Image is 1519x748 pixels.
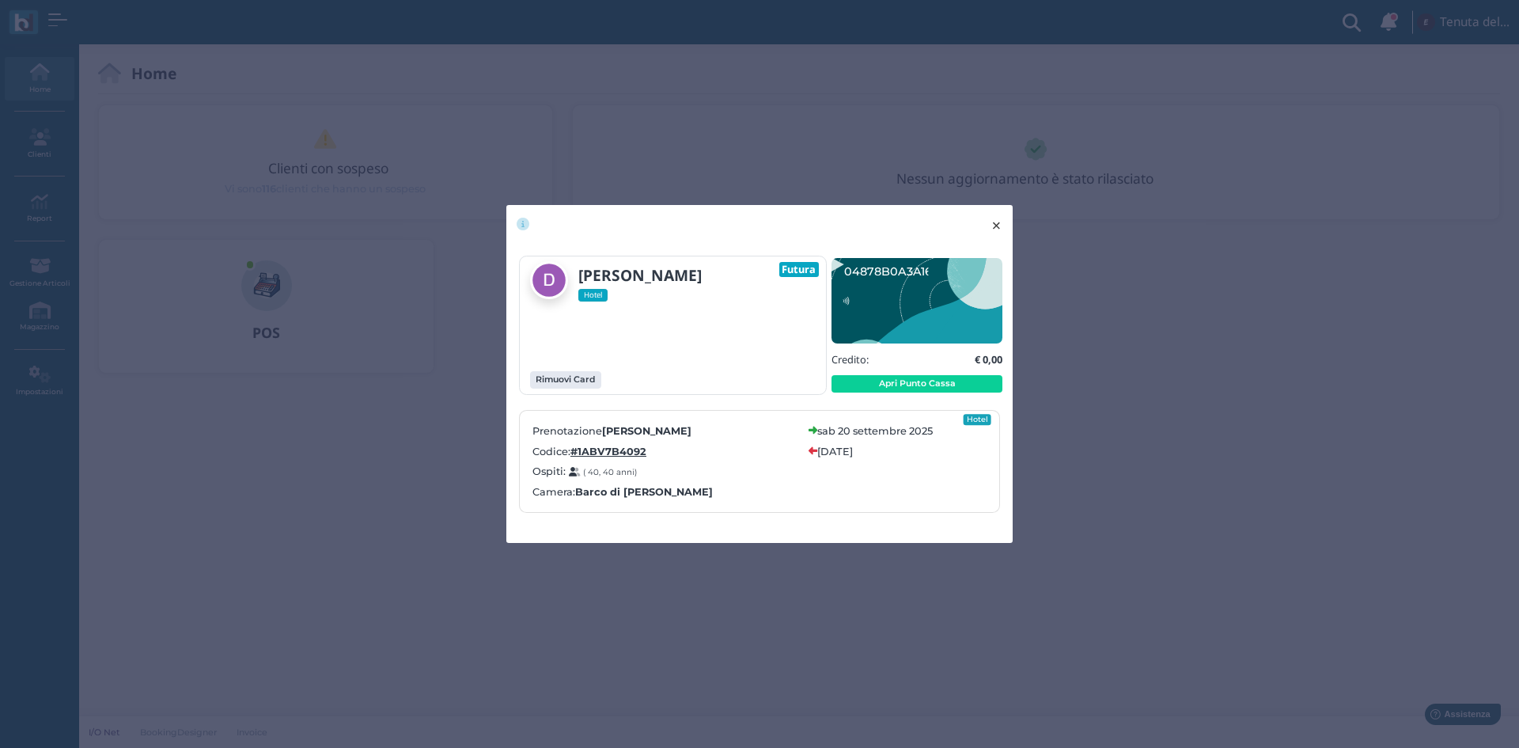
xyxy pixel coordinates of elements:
button: Apri Punto Cassa [831,375,1002,393]
a: [PERSON_NAME] Hotel [530,261,741,302]
label: Prenotazione [532,423,799,439]
span: × [991,215,1002,236]
h5: Credito: [831,354,869,365]
span: Hotel [578,289,608,302]
div: Hotel [964,414,991,425]
button: Rimuovi Card [530,371,601,389]
b: [PERSON_NAME] [602,425,691,437]
b: [PERSON_NAME] [578,264,702,286]
span: Assistenza [47,13,104,25]
label: sab 20 settembre 2025 [817,423,933,439]
img: Davide Bolognese [530,261,568,299]
text: 04878B0A3A1695 [844,264,945,279]
b: Futura [782,262,816,276]
b: € 0,00 [975,352,1002,366]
